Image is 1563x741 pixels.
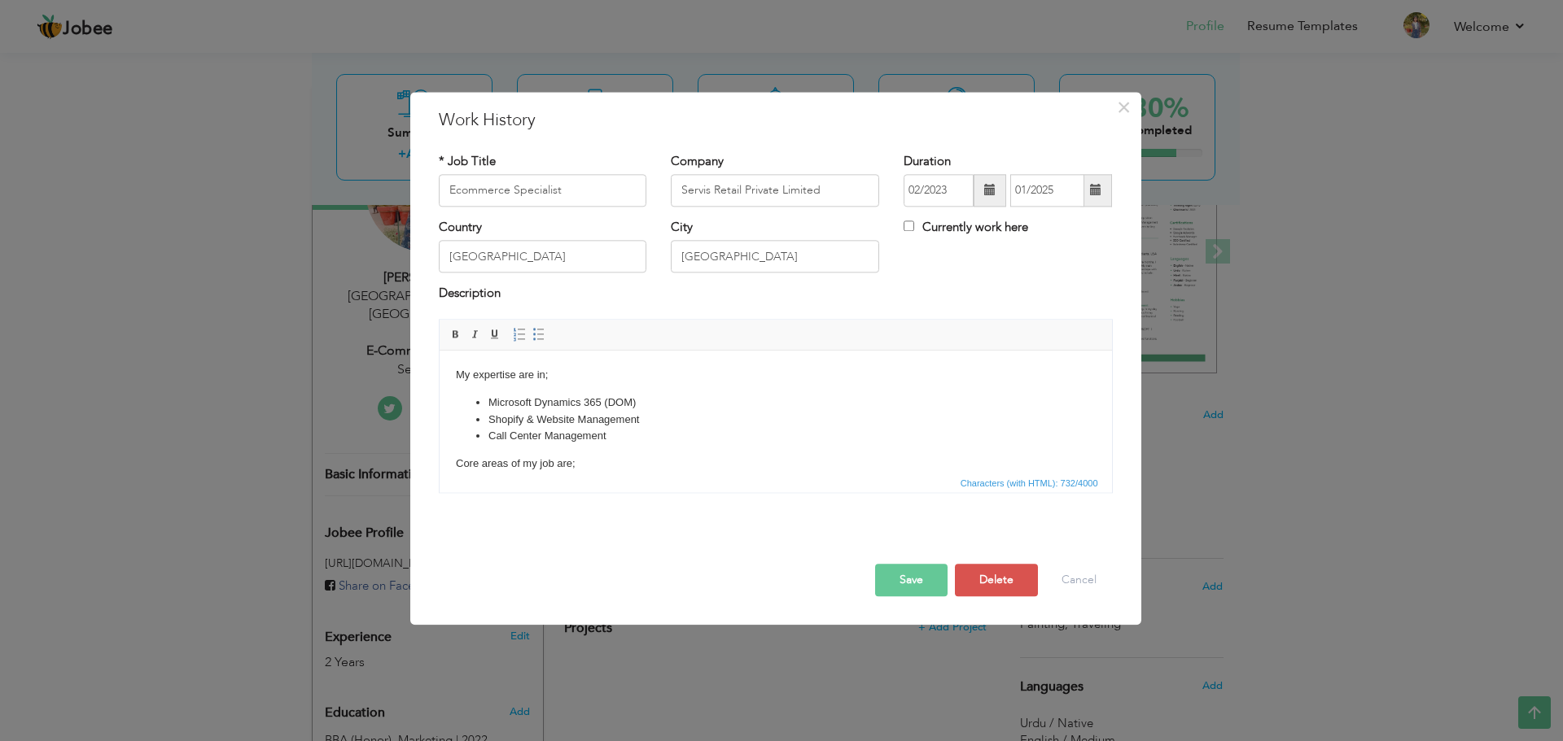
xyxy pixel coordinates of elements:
[439,108,1113,133] h3: Work History
[957,476,1101,490] span: Characters (with HTML): 732/4000
[510,325,528,343] a: Insert/Remove Numbered List
[1045,564,1113,596] button: Cancel
[904,220,914,231] input: Currently work here
[16,16,656,251] body: My expertise are in; Core areas of my job are;
[49,61,624,78] li: Shopify & Website Management
[671,153,724,170] label: Company
[466,325,484,343] a: Italic
[875,564,948,596] button: Save
[530,325,548,343] a: Insert/Remove Bulleted List
[1010,174,1084,207] input: Present
[904,174,974,207] input: From
[49,77,624,94] li: Call Center Management
[904,153,951,170] label: Duration
[904,219,1028,236] label: Currently work here
[447,325,465,343] a: Bold
[1117,93,1131,122] span: ×
[955,564,1038,596] button: Delete
[439,153,496,170] label: * Job Title
[439,219,482,236] label: Country
[49,44,624,61] li: Microsoft Dynamics 365 (DOM)
[957,476,1103,490] div: Statistics
[486,325,504,343] a: Underline
[439,286,501,303] label: Description
[1111,94,1137,120] button: Close
[671,219,693,236] label: City
[440,351,1112,473] iframe: Rich Text Editor, workEditor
